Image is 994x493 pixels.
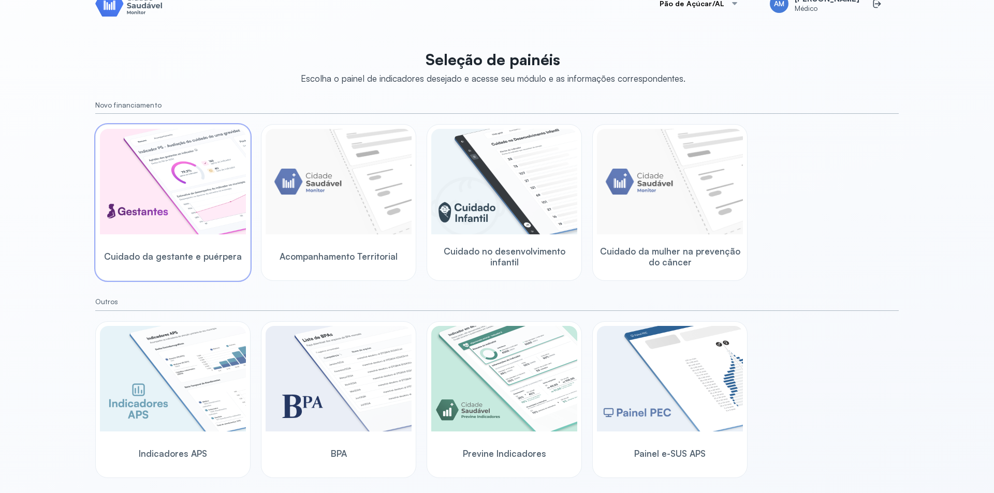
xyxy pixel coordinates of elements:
span: BPA [331,448,347,459]
span: Cuidado da gestante e puérpera [104,251,242,262]
img: placeholder-module-ilustration.png [597,129,743,234]
small: Novo financiamento [95,101,899,110]
img: previne-brasil.png [431,326,577,431]
span: Acompanhamento Territorial [280,251,398,262]
span: Médico [795,4,859,13]
span: Indicadores APS [139,448,207,459]
span: Cuidado no desenvolvimento infantil [431,246,577,268]
img: pec-panel.png [597,326,743,431]
img: aps-indicators.png [100,326,246,431]
img: child-development.png [431,129,577,234]
span: Painel e-SUS APS [634,448,706,459]
img: placeholder-module-ilustration.png [266,129,412,234]
span: Cuidado da mulher na prevenção do câncer [597,246,743,268]
img: pregnants.png [100,129,246,234]
small: Outros [95,297,899,306]
p: Seleção de painéis [301,50,685,69]
img: bpa.png [266,326,412,431]
span: Previne Indicadores [463,448,546,459]
div: Escolha o painel de indicadores desejado e acesse seu módulo e as informações correspondentes. [301,73,685,84]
